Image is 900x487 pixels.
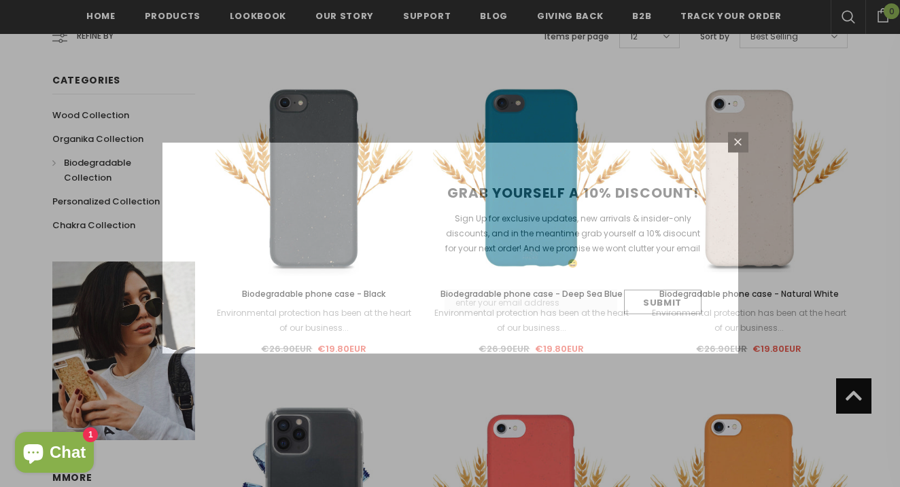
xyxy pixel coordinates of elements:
[445,212,700,268] span: Sign Up for exclusive updates, new arrivals & insider-only discounts, and in the meantime grab yo...
[11,432,98,476] inbox-online-store-chat: Shopify online store chat
[728,132,748,152] a: Close
[447,183,699,202] span: GRAB YOURSELF A 10% DISCOUNT!
[624,289,702,314] input: Submit
[445,289,617,314] input: Email Address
